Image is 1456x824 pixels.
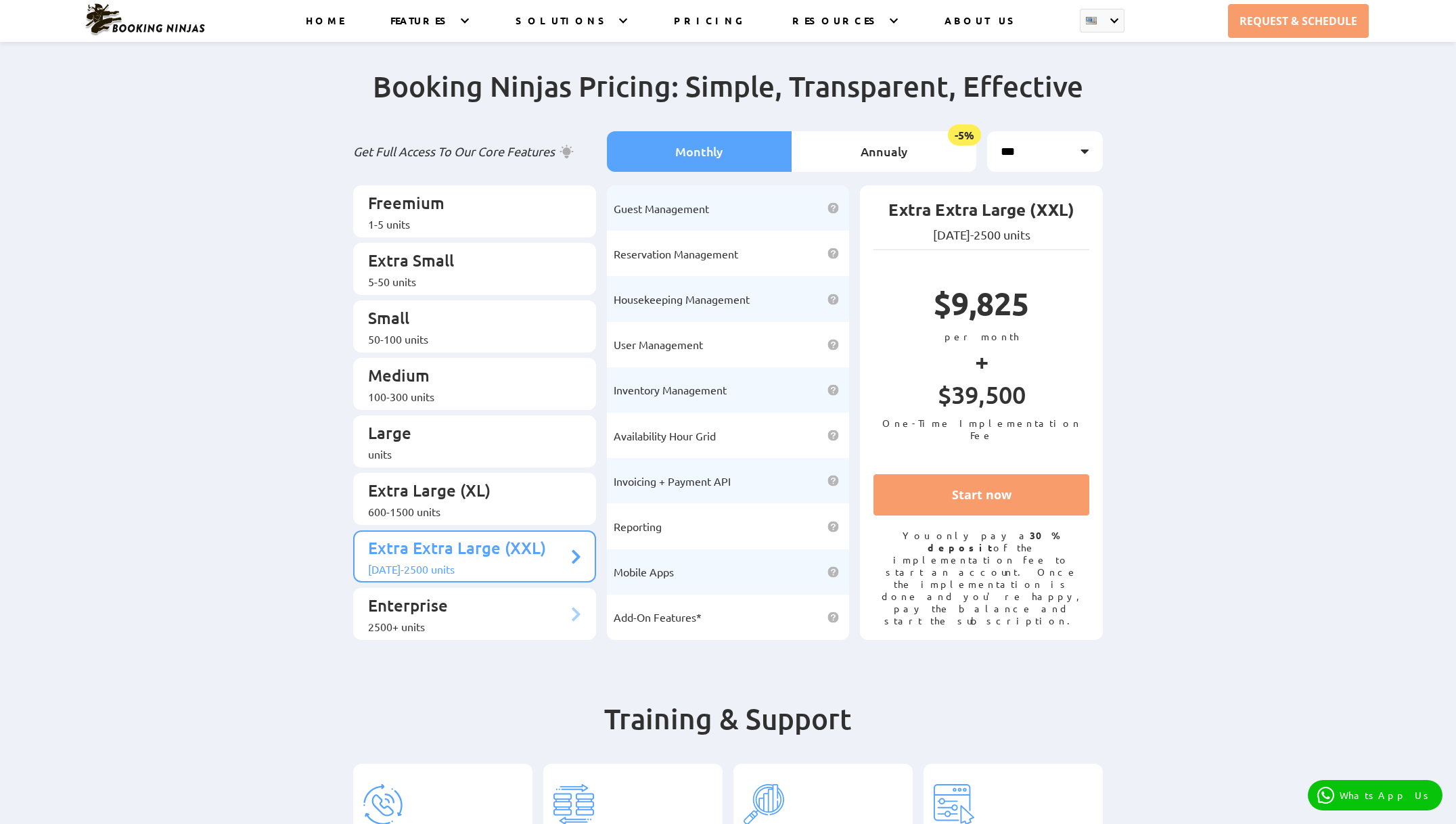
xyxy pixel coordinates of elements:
[368,620,568,633] div: 2500+ units
[390,14,452,42] a: FEATURES
[827,294,839,305] img: help icon
[873,227,1089,242] p: [DATE]-2500 units
[368,307,568,332] p: Small
[368,217,568,231] div: 1-5 units
[368,505,568,518] div: 600-1500 units
[607,131,792,172] li: Monthly
[368,422,568,447] p: Large
[873,342,1089,380] p: +
[873,380,1089,417] p: $39,500
[827,612,839,623] img: help icon
[368,250,568,275] p: Extra Small
[368,275,568,288] div: 5-50 units
[614,247,738,260] span: Reservation Management
[368,537,568,562] p: Extra Extra Large (XXL)
[516,14,610,42] a: SOLUTIONS
[614,429,716,442] span: Availability Hour Grid
[368,447,568,461] div: units
[1340,789,1433,801] p: WhatsApp Us
[827,339,839,350] img: help icon
[827,202,839,214] img: help icon
[827,566,839,578] img: help icon
[827,475,839,486] img: help icon
[827,248,839,259] img: help icon
[1308,780,1442,810] a: WhatsApp Us
[614,565,674,578] span: Mobile Apps
[827,521,839,532] img: help icon
[353,68,1103,131] h2: Booking Ninjas Pricing: Simple, Transparent, Effective
[873,529,1089,626] p: You only pay a of the implementation fee to start an account. Once the implementation is done and...
[614,202,709,215] span: Guest Management
[873,417,1089,441] p: One-Time Implementation Fee
[614,520,662,533] span: Reporting
[368,365,568,390] p: Medium
[614,383,727,396] span: Inventory Management
[873,330,1089,342] p: per month
[827,430,839,441] img: help icon
[368,192,568,217] p: Freemium
[306,14,344,42] a: HOME
[873,199,1089,227] p: Extra Extra Large (XXL)
[614,292,750,306] span: Housekeeping Management
[368,332,568,346] div: 50-100 units
[353,143,596,160] p: Get Full Access To Our Core Features
[368,562,568,576] div: [DATE]-2500 units
[873,283,1089,330] p: $9,825
[827,384,839,396] img: help icon
[368,480,568,505] p: Extra Large (XL)
[674,14,745,42] a: PRICING
[948,124,981,145] span: -5%
[614,338,703,351] span: User Management
[368,595,568,620] p: Enterprise
[945,14,1020,42] a: ABOUT US
[614,474,731,488] span: Invoicing + Payment API
[873,474,1089,516] a: Start now
[368,390,568,403] div: 100-300 units
[928,529,1061,553] strong: 30% deposit
[353,701,1103,764] h2: Training & Support
[792,131,976,172] li: Annualy
[792,14,881,42] a: RESOURCES
[614,610,702,624] span: Add-On Features*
